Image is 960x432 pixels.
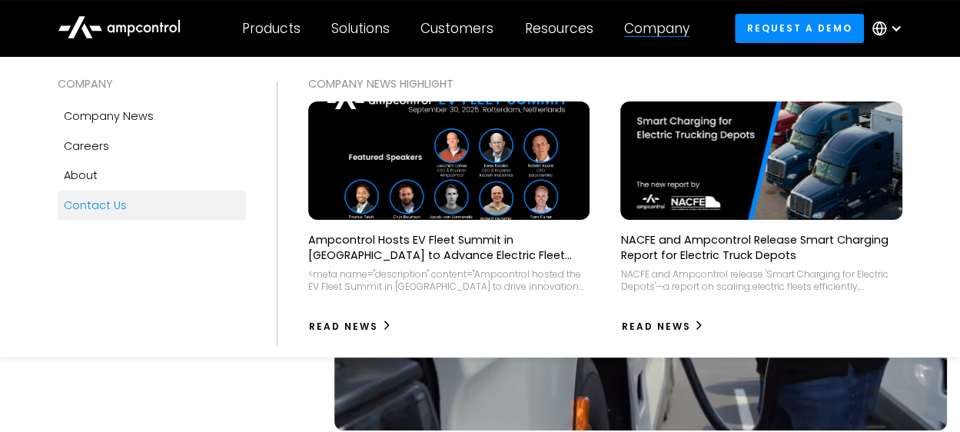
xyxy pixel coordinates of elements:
[620,268,902,292] div: NACFE and Ampcontrol release 'Smart Charging for Electric Depots'—a report on scaling electric fl...
[621,320,690,334] div: Read News
[58,101,246,131] a: Company news
[331,20,390,37] div: Solutions
[620,314,704,339] a: Read News
[735,14,864,42] a: Request a demo
[242,20,301,37] div: Products
[308,232,590,263] p: Ampcontrol Hosts EV Fleet Summit in [GEOGRAPHIC_DATA] to Advance Electric Fleet Management in [GE...
[524,20,593,37] div: Resources
[58,191,246,220] a: Contact Us
[624,20,689,37] div: Company
[420,20,493,37] div: Customers
[64,108,154,125] div: Company news
[308,75,902,92] div: COMPANY NEWS Highlight
[64,138,109,155] div: Careers
[64,197,127,214] div: Contact Us
[620,232,902,263] p: NACFE and Ampcontrol Release Smart Charging Report for Electric Truck Depots
[309,320,378,334] div: Read News
[308,268,590,292] div: <meta name="description" content="Ampcontrol hosted the EV Fleet Summit in [GEOGRAPHIC_DATA] to d...
[308,314,392,339] a: Read News
[64,167,98,184] div: About
[58,161,246,190] a: About
[58,131,246,161] a: Careers
[58,75,246,92] div: COMPANY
